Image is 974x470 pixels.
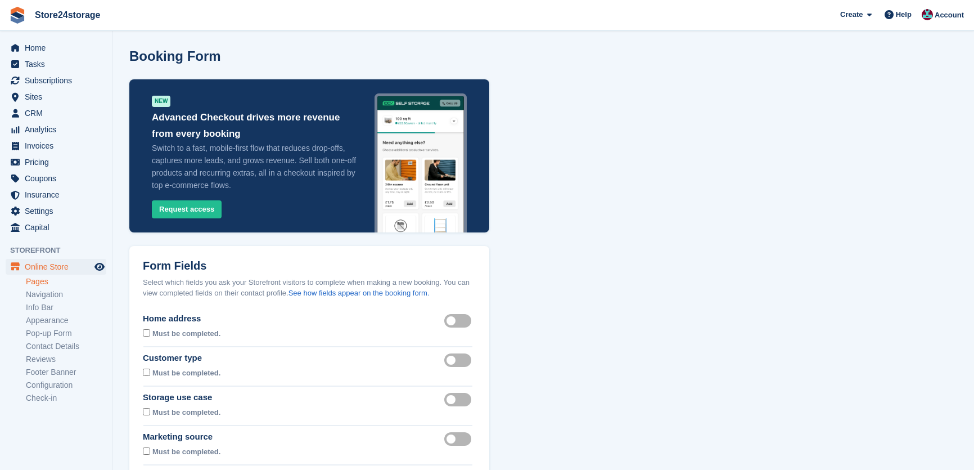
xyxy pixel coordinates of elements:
span: Analytics [25,122,92,137]
a: Preview store [93,260,106,274]
a: Reviews [26,354,106,365]
div: Home address [143,312,223,325]
a: Check-in [26,393,106,404]
div: Select which fields you ask your Storefront visitors to complete when making a new booking. You c... [143,277,476,299]
div: Customer type [143,352,223,365]
a: menu [6,73,106,88]
a: Appearance [26,315,106,326]
a: menu [6,259,106,275]
div: Must be completed. [152,406,220,418]
span: Capital [25,220,92,235]
span: Account [935,10,964,21]
label: Marketing source visible [444,438,476,440]
a: Info Bar [26,302,106,313]
span: Sites [25,89,92,105]
span: Storefront [10,245,112,256]
span: Invoices [25,138,92,154]
span: Create [840,9,863,20]
img: George [922,9,933,20]
span: Settings [25,203,92,219]
span: Subscriptions [25,73,92,88]
div: Must be completed. [152,366,220,379]
span: Tasks [25,56,92,72]
a: menu [6,105,106,121]
span: CRM [25,105,92,121]
a: menu [6,187,106,203]
a: menu [6,154,106,170]
a: Footer Banner [26,367,106,378]
a: See how fields appear on the booking form. [288,289,430,297]
a: Configuration [26,380,106,391]
a: Store24storage [30,6,105,24]
a: menu [6,40,106,56]
span: Insurance [25,187,92,203]
a: menu [6,56,106,72]
a: Contact Details [26,341,106,352]
a: menu [6,138,106,154]
a: Pop-up Form [26,328,106,339]
a: menu [6,122,106,137]
a: Navigation [26,289,106,300]
span: Coupons [25,171,92,186]
label: Customer type visible [444,359,476,361]
p: Switch to a fast, mobile-first flow that reduces drop-offs, captures more leads, and grows revenu... [152,142,358,191]
label: Storage use case visible [444,399,476,400]
div: NEW [152,96,170,107]
img: advanced_checkout-3a6f29b8f307e128f80f36cbef5223c0c28d0aeba6f80f7118ca5621cf25e01c.png [375,93,467,280]
a: menu [6,89,106,105]
span: Home [25,40,92,56]
div: Must be completed. [152,445,220,458]
img: stora-icon-8386f47178a22dfd0bd8f6a31ec36ba5ce8667c1dd55bd0f319d3a0aa187defe.svg [9,7,26,24]
div: Marketing source [143,431,223,444]
h1: Booking Form [129,48,221,64]
a: menu [6,203,106,219]
a: Pages [26,276,106,287]
button: Request access [152,200,222,219]
a: menu [6,220,106,235]
span: Pricing [25,154,92,170]
p: Advanced Checkout drives more revenue from every booking [152,109,358,142]
span: Help [896,9,912,20]
div: Storage use case [143,391,223,404]
label: Home address visible [444,320,476,321]
span: Online Store [25,259,92,275]
a: menu [6,171,106,186]
h2: Form Fields [143,259,476,272]
div: Must be completed. [152,327,220,339]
